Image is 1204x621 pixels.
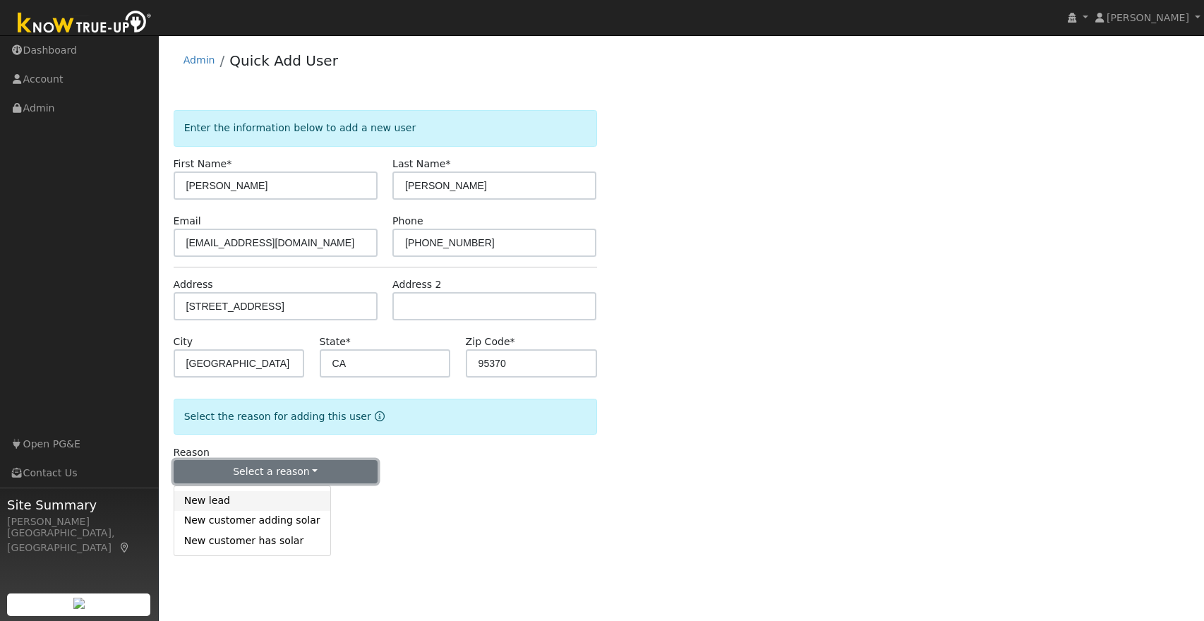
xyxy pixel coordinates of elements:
[119,542,131,553] a: Map
[392,277,442,292] label: Address 2
[7,526,151,555] div: [GEOGRAPHIC_DATA], [GEOGRAPHIC_DATA]
[11,8,159,40] img: Know True-Up
[466,334,515,349] label: Zip Code
[346,336,351,347] span: Required
[445,158,450,169] span: Required
[174,460,378,484] button: Select a reason
[174,334,193,349] label: City
[227,158,231,169] span: Required
[183,54,215,66] a: Admin
[174,399,597,435] div: Select the reason for adding this user
[174,157,232,171] label: First Name
[510,336,515,347] span: Required
[73,598,85,609] img: retrieve
[1107,12,1189,23] span: [PERSON_NAME]
[174,491,330,511] a: New lead
[174,214,201,229] label: Email
[174,277,213,292] label: Address
[392,157,450,171] label: Last Name
[174,445,210,460] label: Reason
[7,514,151,529] div: [PERSON_NAME]
[174,531,330,550] a: New customer has solar
[371,411,385,422] a: Reason for new user
[229,52,338,69] a: Quick Add User
[7,495,151,514] span: Site Summary
[320,334,351,349] label: State
[174,110,597,146] div: Enter the information below to add a new user
[392,214,423,229] label: Phone
[174,511,330,531] a: New customer adding solar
